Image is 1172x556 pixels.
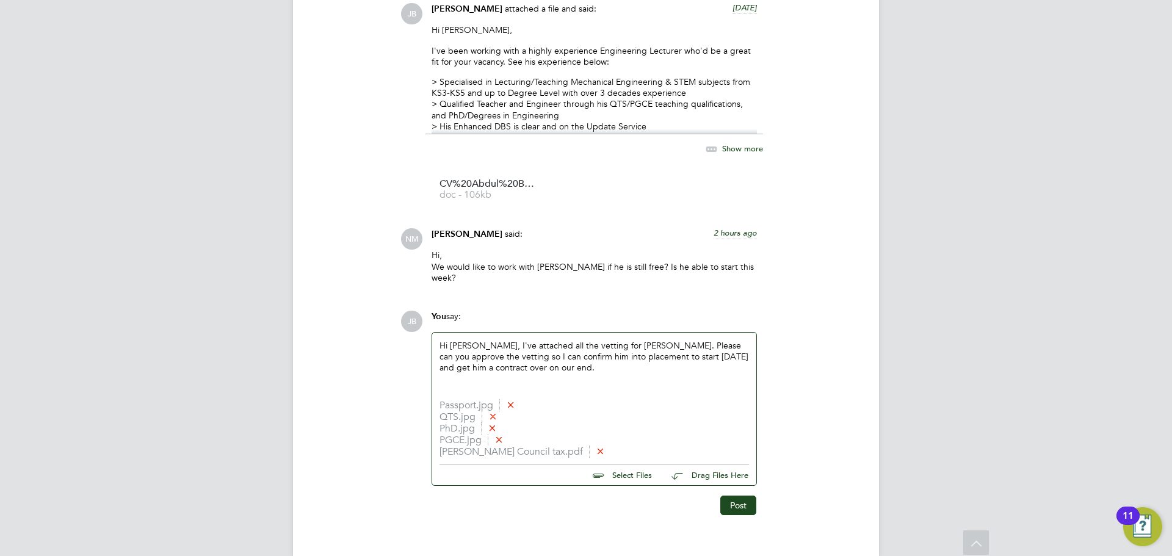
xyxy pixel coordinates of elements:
p: Hi [PERSON_NAME], [432,24,757,35]
span: [PERSON_NAME] [432,4,502,14]
span: [DATE] [733,2,757,13]
p: > Specialised in Lecturing/Teaching Mechanical Engineering & STEM subjects from KS3-KS5 and up to... [432,76,757,143]
span: doc - 106kb [440,190,537,200]
span: attached a file and said: [505,3,596,14]
span: 2 hours ago [714,228,757,238]
div: say: [432,311,757,332]
button: Open Resource Center, 11 new notifications [1123,507,1162,546]
li: [PERSON_NAME] Council tax.pdf [440,446,749,458]
span: Show more [722,143,763,154]
span: CV%20Abdul%20Badran [440,179,537,189]
li: Passport.jpg [440,400,749,411]
span: [PERSON_NAME] [432,229,502,239]
span: said: [505,228,523,239]
span: JB [401,3,422,24]
li: PGCE.jpg [440,435,749,446]
a: CV%20Abdul%20Badran doc - 106kb [440,179,537,200]
button: Post [720,496,756,515]
button: Drag Files Here [662,463,749,488]
p: Hi, We would like to work with [PERSON_NAME] if he is still free? Is he able to start this week? [432,250,757,283]
div: Hi [PERSON_NAME], I've attached all the vetting for [PERSON_NAME]. Please can you approve the vet... [440,340,749,392]
p: I've been working with a highly experience Engineering Lecturer who'd be a great fit for your vac... [432,45,757,67]
span: You [432,311,446,322]
li: PhD.jpg [440,423,749,435]
span: JB [401,311,422,332]
li: QTS.jpg [440,411,749,423]
span: NM [401,228,422,250]
div: 11 [1123,516,1134,532]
